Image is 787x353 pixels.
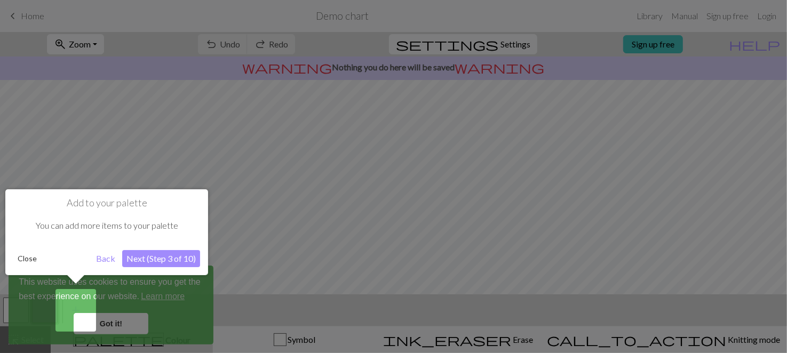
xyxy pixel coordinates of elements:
[13,209,200,242] div: You can add more items to your palette
[5,189,208,275] div: Add to your palette
[92,250,120,267] button: Back
[122,250,200,267] button: Next (Step 3 of 10)
[13,251,41,267] button: Close
[13,197,200,209] h1: Add to your palette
